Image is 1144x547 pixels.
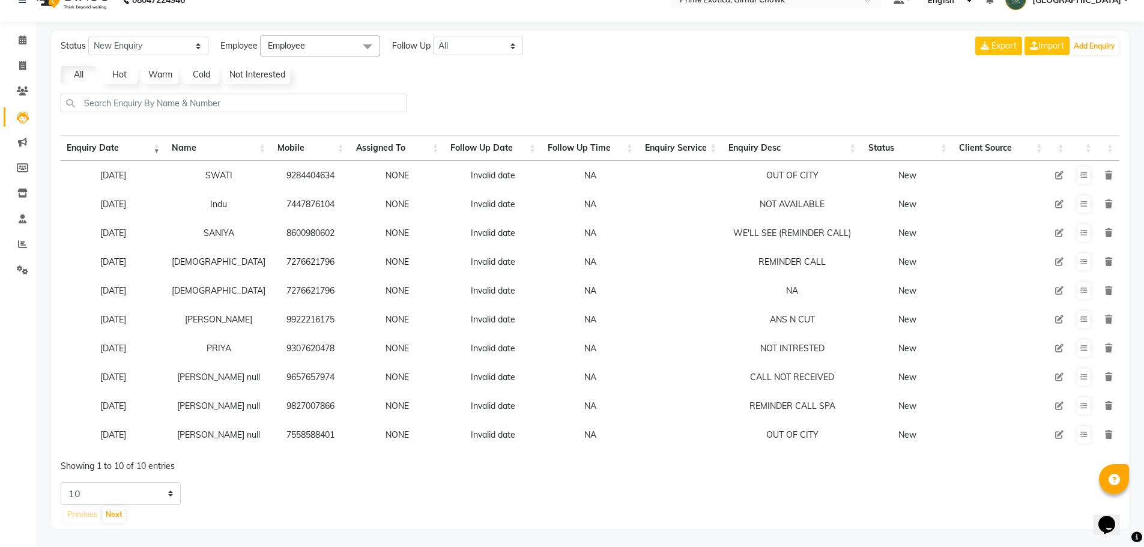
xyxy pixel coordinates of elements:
td: NONE [350,161,445,190]
td: NA [542,363,639,391]
th: Enquiry Date: activate to sort column ascending [61,135,166,161]
a: All [61,66,97,84]
td: Indu [166,190,271,219]
td: New [862,161,953,190]
input: Search Enquiry By Name & Number [61,94,407,112]
td: NA [542,247,639,276]
a: Warm [142,66,178,84]
th: : activate to sort column ascending [1098,135,1119,161]
td: NONE [350,363,445,391]
td: New [862,363,953,391]
td: 9657657974 [271,363,350,391]
th: Status: activate to sort column ascending [862,135,953,161]
span: Employee [220,40,258,52]
div: WE'LL SEE (REMINDER CALL) [728,227,856,240]
div: OUT OF CITY [728,169,856,182]
td: Invalid date [444,247,542,276]
th: Follow Up Date: activate to sort column ascending [444,135,542,161]
td: NONE [350,219,445,247]
td: 9922216175 [271,305,350,334]
th: Enquiry Service : activate to sort column ascending [639,135,722,161]
td: Invalid date [444,391,542,420]
td: [DATE] [61,161,166,190]
div: OUT OF CITY [728,429,856,441]
td: New [862,276,953,305]
td: New [862,420,953,449]
td: 7276621796 [271,247,350,276]
td: NA [542,391,639,420]
td: [DATE] [61,276,166,305]
button: Add Enquiry [1071,38,1118,55]
td: NA [542,305,639,334]
td: [PERSON_NAME] null [166,420,271,449]
th: Follow Up Time : activate to sort column ascending [542,135,639,161]
td: Invalid date [444,161,542,190]
iframe: chat widget [1094,499,1132,535]
td: NONE [350,420,445,449]
div: NA [728,285,856,297]
td: New [862,247,953,276]
td: [DEMOGRAPHIC_DATA] [166,247,271,276]
th: Client Source: activate to sort column ascending [953,135,1049,161]
span: Export [991,40,1017,51]
td: Invalid date [444,276,542,305]
div: CALL NOT RECEIVED [728,371,856,384]
td: NONE [350,276,445,305]
td: NA [542,190,639,219]
td: [DATE] [61,219,166,247]
button: Previous [64,506,100,523]
td: NONE [350,391,445,420]
th: : activate to sort column ascending [1070,135,1098,161]
button: Export [975,37,1022,55]
div: NOT AVAILABLE [728,198,856,211]
div: NOT INTRESTED [728,342,856,355]
td: [DATE] [61,305,166,334]
td: Invalid date [444,305,542,334]
td: [DATE] [61,247,166,276]
td: [DATE] [61,420,166,449]
span: Status [61,40,86,52]
th: Enquiry Desc: activate to sort column ascending [722,135,862,161]
td: New [862,391,953,420]
td: [DATE] [61,190,166,219]
span: Follow Up [392,40,431,52]
td: NA [542,420,639,449]
td: NONE [350,190,445,219]
div: Showing 1 to 10 of 10 entries [61,453,491,473]
th: Mobile : activate to sort column ascending [271,135,350,161]
td: NA [542,219,639,247]
td: 7558588401 [271,420,350,449]
th: : activate to sort column ascending [1049,135,1070,161]
td: [PERSON_NAME] [166,305,271,334]
td: PRIYA [166,334,271,363]
td: SANIYA [166,219,271,247]
td: Invalid date [444,190,542,219]
td: 9284404634 [271,161,350,190]
a: Import [1024,37,1070,55]
td: NONE [350,247,445,276]
td: New [862,305,953,334]
td: NONE [350,334,445,363]
th: Assigned To : activate to sort column ascending [350,135,445,161]
td: New [862,190,953,219]
th: Name: activate to sort column ascending [166,135,271,161]
div: REMINDER CALL [728,256,856,268]
a: Hot [101,66,138,84]
div: ANS N CUT [728,313,856,326]
td: 7447876104 [271,190,350,219]
td: Invalid date [444,334,542,363]
span: Employee [268,40,305,51]
a: Cold [183,66,219,84]
button: Next [103,506,126,523]
td: Invalid date [444,363,542,391]
td: New [862,219,953,247]
td: [DATE] [61,363,166,391]
td: [DATE] [61,391,166,420]
td: [DEMOGRAPHIC_DATA] [166,276,271,305]
td: Invalid date [444,420,542,449]
td: [PERSON_NAME] null [166,391,271,420]
td: NONE [350,305,445,334]
td: 9827007866 [271,391,350,420]
a: Not Interested [224,66,290,84]
td: NA [542,334,639,363]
